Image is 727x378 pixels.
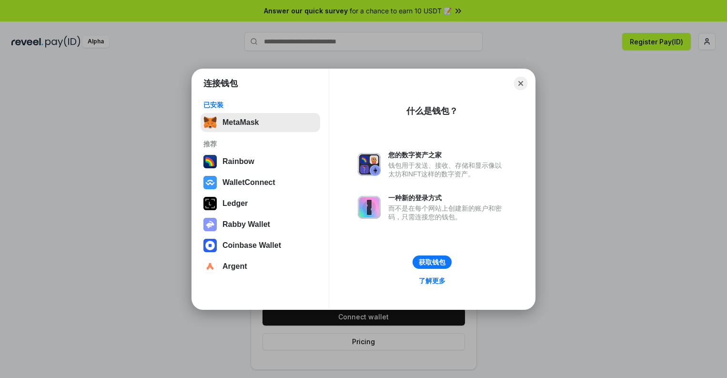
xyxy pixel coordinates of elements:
img: svg+xml,%3Csvg%20fill%3D%22none%22%20height%3D%2233%22%20viewBox%3D%220%200%2035%2033%22%20width%... [203,116,217,129]
div: WalletConnect [222,178,275,187]
div: MetaMask [222,118,259,127]
button: Coinbase Wallet [201,236,320,255]
a: 了解更多 [413,275,451,287]
img: svg+xml,%3Csvg%20xmlns%3D%22http%3A%2F%2Fwww.w3.org%2F2000%2Fsvg%22%20fill%3D%22none%22%20viewBox... [358,153,381,176]
img: svg+xml,%3Csvg%20xmlns%3D%22http%3A%2F%2Fwww.w3.org%2F2000%2Fsvg%22%20fill%3D%22none%22%20viewBox... [358,196,381,219]
button: Rabby Wallet [201,215,320,234]
div: 您的数字资产之家 [388,151,506,159]
div: 钱包用于发送、接收、存储和显示像以太坊和NFT这样的数字资产。 [388,161,506,178]
div: 获取钱包 [419,258,445,266]
button: WalletConnect [201,173,320,192]
button: Close [514,77,527,90]
div: 了解更多 [419,276,445,285]
img: svg+xml,%3Csvg%20width%3D%2228%22%20height%3D%2228%22%20viewBox%3D%220%200%2028%2028%22%20fill%3D... [203,176,217,189]
button: 获取钱包 [413,255,452,269]
div: 一种新的登录方式 [388,194,506,202]
img: svg+xml,%3Csvg%20width%3D%22120%22%20height%3D%22120%22%20viewBox%3D%220%200%20120%20120%22%20fil... [203,155,217,168]
div: 已安装 [203,101,317,109]
div: Coinbase Wallet [222,241,281,250]
div: 什么是钱包？ [406,105,458,117]
img: svg+xml,%3Csvg%20width%3D%2228%22%20height%3D%2228%22%20viewBox%3D%220%200%2028%2028%22%20fill%3D... [203,260,217,273]
button: Rainbow [201,152,320,171]
button: MetaMask [201,113,320,132]
img: svg+xml,%3Csvg%20width%3D%2228%22%20height%3D%2228%22%20viewBox%3D%220%200%2028%2028%22%20fill%3D... [203,239,217,252]
div: Ledger [222,199,248,208]
div: 推荐 [203,140,317,148]
img: svg+xml,%3Csvg%20xmlns%3D%22http%3A%2F%2Fwww.w3.org%2F2000%2Fsvg%22%20width%3D%2228%22%20height%3... [203,197,217,210]
div: Rainbow [222,157,254,166]
img: svg+xml,%3Csvg%20xmlns%3D%22http%3A%2F%2Fwww.w3.org%2F2000%2Fsvg%22%20fill%3D%22none%22%20viewBox... [203,218,217,231]
button: Argent [201,257,320,276]
div: 而不是在每个网站上创建新的账户和密码，只需连接您的钱包。 [388,204,506,221]
button: Ledger [201,194,320,213]
h1: 连接钱包 [203,78,238,89]
div: Argent [222,262,247,271]
div: Rabby Wallet [222,220,270,229]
